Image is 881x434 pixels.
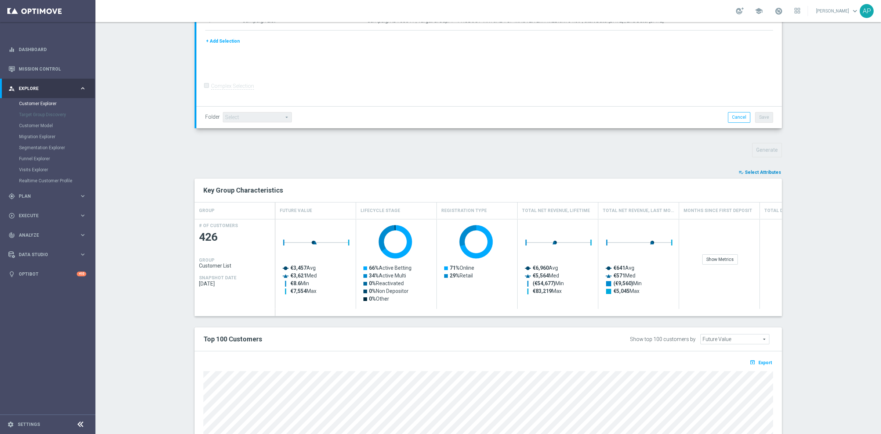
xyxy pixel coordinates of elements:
[613,280,633,287] tspan: (€9,560)
[205,114,220,120] label: Folder
[19,214,79,218] span: Execute
[8,86,87,92] button: person_search Explore keyboard_arrow_right
[755,112,773,122] button: Save
[613,280,642,287] text: Min
[290,288,307,294] tspan: €7,554
[533,273,559,279] text: Med
[369,288,376,294] tspan: 0%
[8,193,79,200] div: Plan
[8,232,87,238] button: track_changes Analyze keyboard_arrow_right
[613,265,625,271] tspan: €641
[290,280,301,286] tspan: €8.6
[19,164,95,175] div: Visits Explorer
[8,59,86,79] div: Mission Control
[450,265,460,271] tspan: 71%
[19,120,95,131] div: Customer Model
[369,265,379,271] tspan: 66%
[441,204,487,217] h4: Registration Type
[8,66,87,72] button: Mission Control
[752,143,782,157] button: Generate
[199,258,214,263] h4: GROUP
[19,86,79,91] span: Explore
[360,204,400,217] h4: Lifecycle Stage
[290,265,316,271] text: Avg
[19,252,79,257] span: Data Studio
[18,422,40,427] a: Settings
[7,421,14,428] i: settings
[8,252,87,258] button: Data Studio keyboard_arrow_right
[8,264,86,284] div: Optibot
[369,280,404,286] text: Reactivated
[369,273,379,279] tspan: 34%
[450,273,460,279] tspan: 29%
[613,288,630,294] tspan: €5,045
[8,40,86,59] div: Dashboard
[19,194,79,198] span: Plan
[8,212,15,219] i: play_circle_outline
[19,40,86,59] a: Dashboard
[603,204,674,217] h4: Total Net Revenue, Last Month
[738,168,782,176] button: playlist_add_check Select Attributes
[19,156,76,162] a: Funnel Explorer
[369,296,376,302] tspan: 0%
[755,7,763,15] span: school
[79,193,86,200] i: keyboard_arrow_right
[19,145,76,151] a: Segmentation Explorer
[533,265,558,271] text: Avg
[522,204,590,217] h4: Total Net Revenue, Lifetime
[369,273,406,279] text: Active Multi
[369,280,376,286] tspan: 0%
[199,230,271,244] span: 426
[205,37,240,45] button: + Add Selection
[199,275,236,280] h4: SNAPSHOT DATE
[815,6,860,17] a: [PERSON_NAME]keyboard_arrow_down
[19,264,77,284] a: Optibot
[280,204,312,217] h4: Future Value
[19,167,76,173] a: Visits Explorer
[684,204,752,217] h4: Months Since First Deposit
[290,280,309,286] text: Min
[758,360,772,365] span: Export
[19,101,76,107] a: Customer Explorer
[199,204,214,217] h4: GROUP
[533,280,564,287] text: Min
[613,288,639,294] text: Max
[8,85,15,92] i: person_search
[533,273,549,279] tspan: €5,564
[630,336,696,342] div: Show top 100 customers by
[290,288,316,294] text: Max
[728,112,750,122] button: Cancel
[19,178,76,184] a: Realtime Customer Profile
[8,193,15,200] i: gps_fixed
[533,288,562,294] text: Max
[8,271,15,277] i: lightbulb
[8,232,79,238] div: Analyze
[19,98,95,109] div: Customer Explorer
[8,47,87,53] button: equalizer Dashboard
[748,358,773,367] button: open_in_browser Export
[8,193,87,199] button: gps_fixed Plan keyboard_arrow_right
[211,83,254,90] label: Complex Selection
[79,251,86,258] i: keyboard_arrow_right
[533,265,549,271] tspan: €6,960
[8,213,87,219] div: play_circle_outline Execute keyboard_arrow_right
[764,204,836,217] h4: Total Deposit Amount, Lifetime
[8,212,79,219] div: Execute
[533,280,555,287] tspan: (€54,677)
[203,335,531,344] h2: Top 100 Customers
[450,273,473,279] text: Retail
[19,123,76,129] a: Customer Model
[79,85,86,92] i: keyboard_arrow_right
[750,359,757,365] i: open_in_browser
[8,271,87,277] button: lightbulb Optibot +10
[19,142,95,153] div: Segmentation Explorer
[79,232,86,238] i: keyboard_arrow_right
[739,170,744,175] i: playlist_add_check
[199,223,238,228] h4: # OF CUSTOMERS
[369,265,412,271] text: Active Betting
[199,263,271,269] span: Customer List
